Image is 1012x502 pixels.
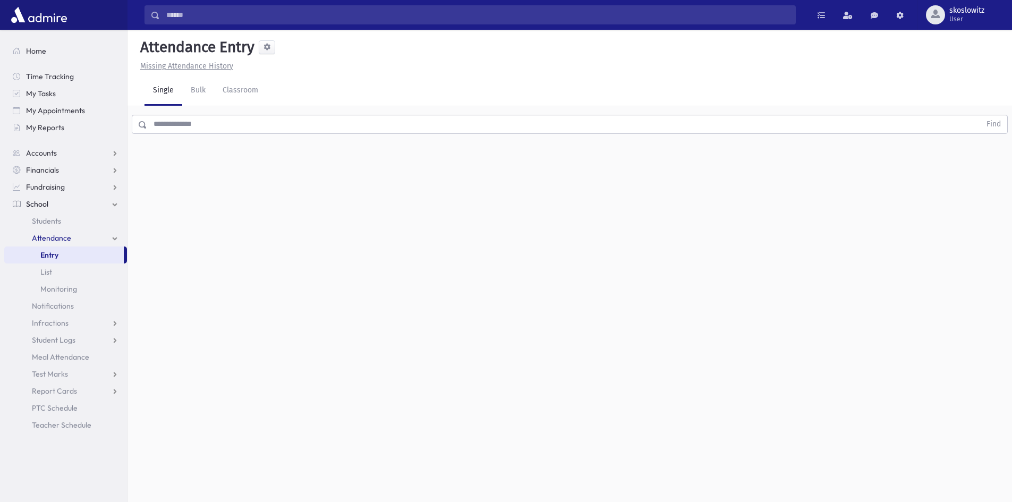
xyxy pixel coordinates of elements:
a: Entry [4,246,124,263]
u: Missing Attendance History [140,62,233,71]
a: Missing Attendance History [136,62,233,71]
img: AdmirePro [8,4,70,25]
a: Bulk [182,76,214,106]
a: Infractions [4,314,127,331]
a: Financials [4,161,127,178]
input: Search [160,5,795,24]
a: My Reports [4,119,127,136]
a: School [4,195,127,212]
span: Student Logs [32,335,75,345]
span: skoslowitz [949,6,984,15]
span: Time Tracking [26,72,74,81]
a: My Appointments [4,102,127,119]
span: Infractions [32,318,69,328]
a: Teacher Schedule [4,416,127,433]
a: Test Marks [4,365,127,382]
button: Find [980,115,1007,133]
span: Test Marks [32,369,68,379]
a: Time Tracking [4,68,127,85]
a: PTC Schedule [4,399,127,416]
a: Students [4,212,127,229]
span: My Tasks [26,89,56,98]
span: User [949,15,984,23]
span: Report Cards [32,386,77,396]
a: Fundraising [4,178,127,195]
span: My Appointments [26,106,85,115]
a: Monitoring [4,280,127,297]
span: Attendance [32,233,71,243]
span: Monitoring [40,284,77,294]
a: Meal Attendance [4,348,127,365]
span: Entry [40,250,58,260]
span: Teacher Schedule [32,420,91,430]
span: Home [26,46,46,56]
span: Students [32,216,61,226]
span: Notifications [32,301,74,311]
span: Financials [26,165,59,175]
a: Single [144,76,182,106]
span: Accounts [26,148,57,158]
span: Meal Attendance [32,352,89,362]
h5: Attendance Entry [136,38,254,56]
span: PTC Schedule [32,403,78,413]
a: Home [4,42,127,59]
a: Report Cards [4,382,127,399]
a: My Tasks [4,85,127,102]
span: My Reports [26,123,64,132]
a: Classroom [214,76,267,106]
span: Fundraising [26,182,65,192]
a: List [4,263,127,280]
a: Notifications [4,297,127,314]
span: School [26,199,48,209]
a: Student Logs [4,331,127,348]
span: List [40,267,52,277]
a: Attendance [4,229,127,246]
a: Accounts [4,144,127,161]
